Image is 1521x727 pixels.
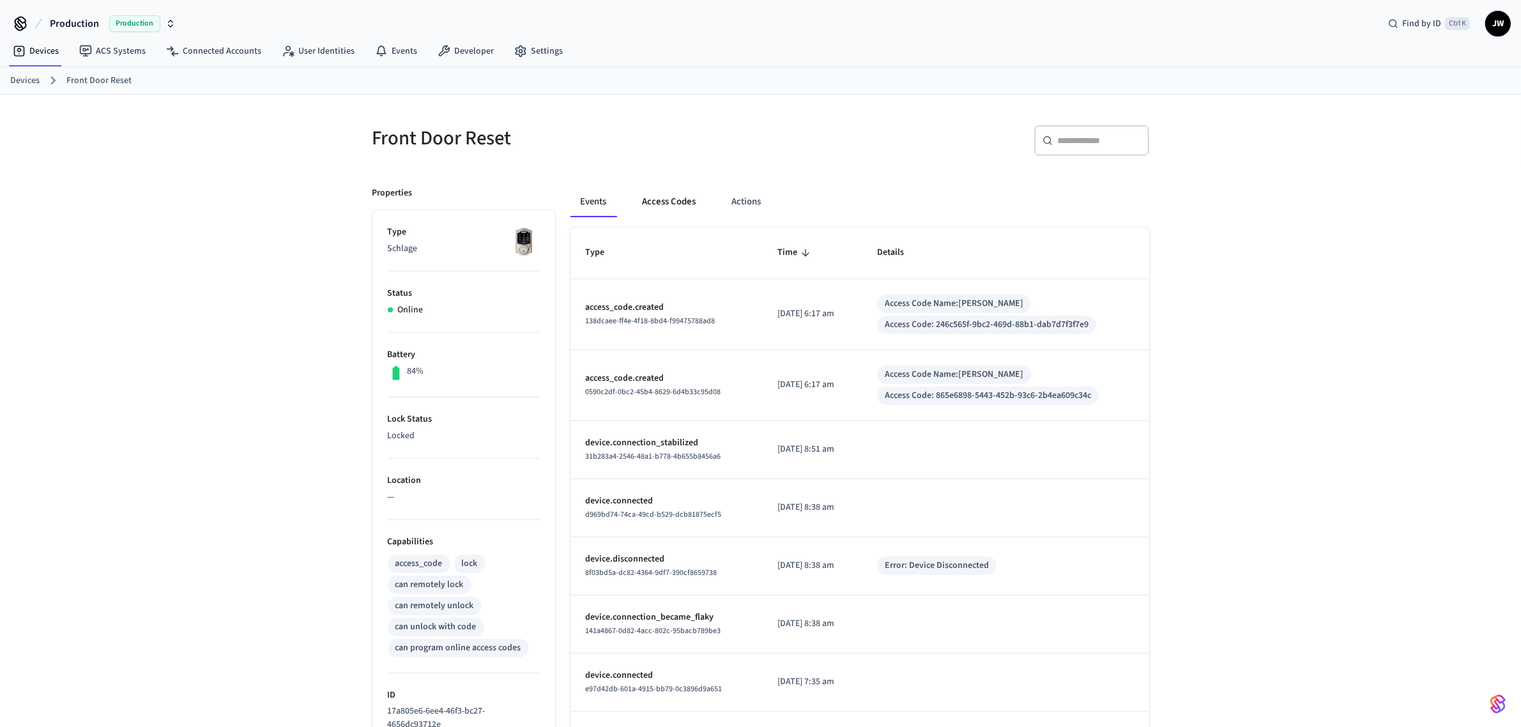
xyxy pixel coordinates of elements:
div: can remotely unlock [395,599,474,613]
p: Status [388,287,540,300]
p: device.connection_became_flaky [586,611,747,624]
div: access_code [395,557,443,570]
a: Devices [3,40,69,63]
span: Details [877,243,921,263]
h5: Front Door Reset [372,125,753,151]
div: ant example [570,187,1149,217]
p: device.disconnected [586,553,747,566]
button: JW [1485,11,1511,36]
p: Online [398,303,424,317]
p: Type [388,226,540,239]
span: Production [50,16,99,31]
div: Access Code Name: [PERSON_NAME] [885,297,1023,310]
div: can unlock with code [395,620,477,634]
p: [DATE] 8:38 am [777,501,846,514]
button: Events [570,187,617,217]
div: can program online access codes [395,641,521,655]
p: device.connection_stabilized [586,436,747,450]
p: — [388,491,540,504]
p: [DATE] 7:35 am [777,675,846,689]
span: 138dcaee-ff4e-4f18-8bd4-f99475788ad8 [586,316,715,326]
p: Capabilities [388,535,540,549]
div: can remotely lock [395,578,464,592]
div: Access Code: 865e6898-5443-452b-93c6-2b4ea609c34c [885,389,1091,402]
a: Devices [10,74,40,88]
div: Access Code: 246c565f-9bc2-469d-88b1-dab7d7f3f7e9 [885,318,1089,332]
span: Find by ID [1402,17,1441,30]
p: Location [388,474,540,487]
div: Access Code Name: [PERSON_NAME] [885,368,1023,381]
p: [DATE] 8:51 am [777,443,846,456]
p: access_code.created [586,301,747,314]
span: d969bd74-74ca-49cd-b529-dcb81875ecf5 [586,509,722,520]
a: Events [365,40,427,63]
p: [DATE] 8:38 am [777,559,846,572]
p: ID [388,689,540,702]
span: Type [586,243,622,263]
a: ACS Systems [69,40,156,63]
span: 31b283a4-2546-48a1-b778-4b655b8456a6 [586,451,721,462]
p: device.connected [586,494,747,508]
p: Battery [388,348,540,362]
p: Locked [388,429,540,443]
div: Find by IDCtrl K [1378,12,1480,35]
span: 8f03bd5a-dc82-4364-9df7-390cf8659738 [586,567,717,578]
a: Developer [427,40,504,63]
a: Connected Accounts [156,40,271,63]
div: lock [462,557,478,570]
img: Schlage Sense Smart Deadbolt with Camelot Trim, Front [508,226,540,257]
a: User Identities [271,40,365,63]
a: Front Door Reset [66,74,132,88]
p: 84% [407,365,424,378]
span: Time [777,243,814,263]
p: Properties [372,187,413,200]
p: Lock Status [388,413,540,426]
button: Actions [722,187,772,217]
p: [DATE] 8:38 am [777,617,846,631]
span: 0590c2df-0bc2-45b4-8629-6d4b33c95d08 [586,386,721,397]
p: access_code.created [586,372,747,385]
p: Schlage [388,242,540,256]
span: JW [1487,12,1510,35]
p: [DATE] 6:17 am [777,307,846,321]
div: Error: Device Disconnected [885,559,989,572]
a: Settings [504,40,573,63]
p: [DATE] 6:17 am [777,378,846,392]
span: 141a4867-0d82-4acc-802c-95bacb789be3 [586,625,721,636]
span: Ctrl K [1445,17,1470,30]
button: Access Codes [632,187,707,217]
p: device.connected [586,669,747,682]
span: e97d42db-601a-4915-bb79-0c3896d9a651 [586,684,722,694]
img: SeamLogoGradient.69752ec5.svg [1490,694,1506,714]
span: Production [109,15,160,32]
